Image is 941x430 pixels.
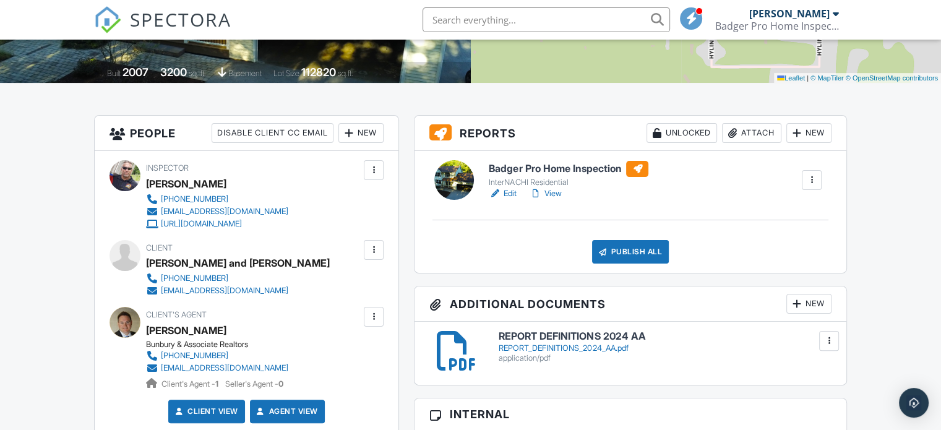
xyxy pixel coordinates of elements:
[749,7,830,20] div: [PERSON_NAME]
[489,161,648,188] a: Badger Pro Home Inspection InterNACHI Residential
[146,205,288,218] a: [EMAIL_ADDRESS][DOMAIN_NAME]
[786,123,831,143] div: New
[278,379,283,389] strong: 0
[529,187,561,200] a: View
[499,343,831,353] div: REPORT_DEFINITIONS_2024_AA.pdf
[161,273,228,283] div: [PHONE_NUMBER]
[95,116,398,151] h3: People
[273,69,299,78] span: Lot Size
[338,69,353,78] span: sq.ft.
[94,6,121,33] img: The Best Home Inspection Software - Spectora
[301,66,336,79] div: 112820
[810,74,844,82] a: © MapTiler
[146,193,288,205] a: [PHONE_NUMBER]
[146,362,288,374] a: [EMAIL_ADDRESS][DOMAIN_NAME]
[146,285,320,297] a: [EMAIL_ADDRESS][DOMAIN_NAME]
[130,6,231,32] span: SPECTORA
[215,379,218,389] strong: 1
[499,331,831,363] a: REPORT DEFINITIONS 2024 AA REPORT_DEFINITIONS_2024_AA.pdf application/pdf
[225,379,283,389] span: Seller's Agent -
[807,74,809,82] span: |
[415,286,846,322] h3: Additional Documents
[846,74,938,82] a: © OpenStreetMap contributors
[161,363,288,373] div: [EMAIL_ADDRESS][DOMAIN_NAME]
[146,243,173,252] span: Client
[146,254,330,272] div: [PERSON_NAME] and [PERSON_NAME]
[146,272,320,285] a: [PHONE_NUMBER]
[722,123,781,143] div: Attach
[146,321,226,340] a: [PERSON_NAME]
[146,310,207,319] span: Client's Agent
[647,123,717,143] div: Unlocked
[160,66,187,79] div: 3200
[499,331,831,342] h6: REPORT DEFINITIONS 2024 AA
[161,194,228,204] div: [PHONE_NUMBER]
[161,351,228,361] div: [PHONE_NUMBER]
[146,350,288,362] a: [PHONE_NUMBER]
[161,379,220,389] span: Client's Agent -
[338,123,384,143] div: New
[499,353,831,363] div: application/pdf
[161,219,242,229] div: [URL][DOMAIN_NAME]
[489,187,517,200] a: Edit
[189,69,206,78] span: sq. ft.
[592,240,669,264] div: Publish All
[423,7,670,32] input: Search everything...
[786,294,831,314] div: New
[173,405,238,418] a: Client View
[146,174,226,193] div: [PERSON_NAME]
[122,66,148,79] div: 2007
[489,178,648,187] div: InterNACHI Residential
[94,17,231,43] a: SPECTORA
[228,69,262,78] span: basement
[777,74,805,82] a: Leaflet
[254,405,318,418] a: Agent View
[146,163,189,173] span: Inspector
[161,207,288,217] div: [EMAIL_ADDRESS][DOMAIN_NAME]
[146,340,298,350] div: Bunbury & Associate Realtors
[107,69,121,78] span: Built
[161,286,288,296] div: [EMAIL_ADDRESS][DOMAIN_NAME]
[899,388,929,418] div: Open Intercom Messenger
[146,218,288,230] a: [URL][DOMAIN_NAME]
[489,161,648,177] h6: Badger Pro Home Inspection
[212,123,333,143] div: Disable Client CC Email
[415,116,846,151] h3: Reports
[715,20,839,32] div: Badger Pro Home Inspection llc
